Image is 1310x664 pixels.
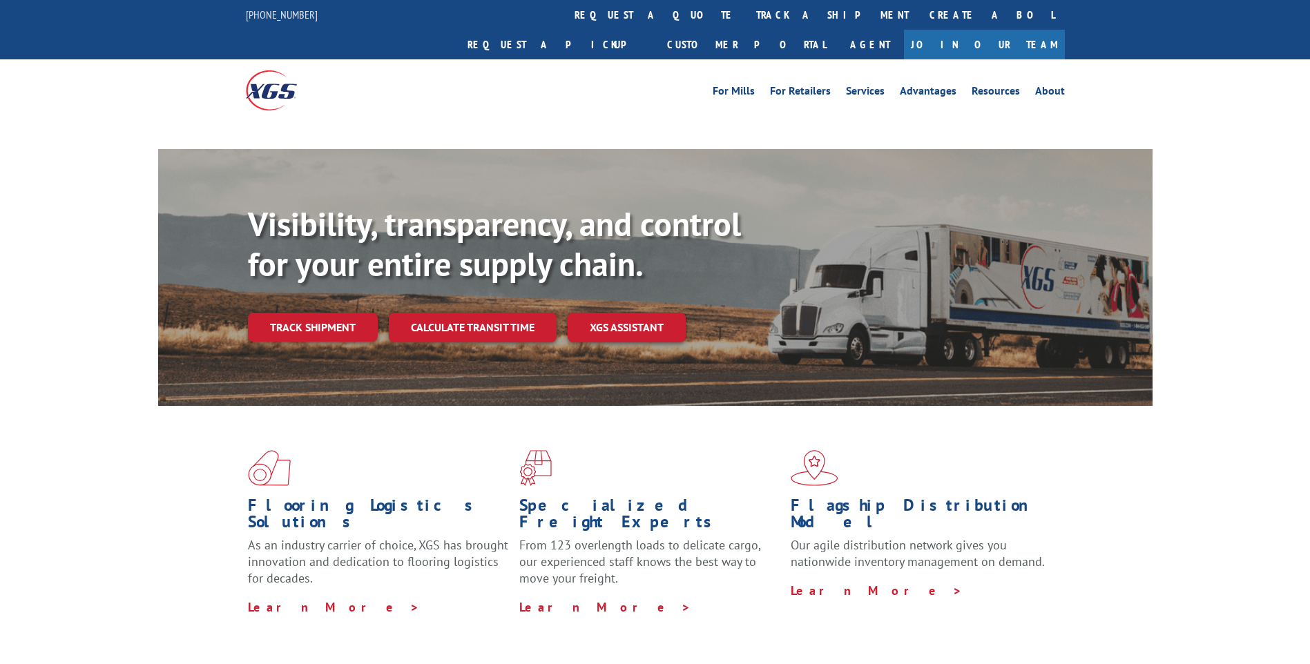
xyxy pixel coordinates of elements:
a: Services [846,86,885,101]
img: xgs-icon-total-supply-chain-intelligence-red [248,450,291,486]
a: Resources [972,86,1020,101]
a: About [1035,86,1065,101]
a: Customer Portal [657,30,836,59]
a: Agent [836,30,904,59]
img: xgs-icon-focused-on-flooring-red [519,450,552,486]
a: Learn More > [519,599,691,615]
h1: Specialized Freight Experts [519,497,780,537]
a: Join Our Team [904,30,1065,59]
h1: Flagship Distribution Model [791,497,1052,537]
a: For Mills [713,86,755,101]
a: Request a pickup [457,30,657,59]
img: xgs-icon-flagship-distribution-model-red [791,450,838,486]
b: Visibility, transparency, and control for your entire supply chain. [248,202,741,285]
a: [PHONE_NUMBER] [246,8,318,21]
a: Learn More > [248,599,420,615]
a: For Retailers [770,86,831,101]
span: As an industry carrier of choice, XGS has brought innovation and dedication to flooring logistics... [248,537,508,586]
span: Our agile distribution network gives you nationwide inventory management on demand. [791,537,1045,569]
a: XGS ASSISTANT [568,313,686,342]
a: Calculate transit time [389,313,557,342]
p: From 123 overlength loads to delicate cargo, our experienced staff knows the best way to move you... [519,537,780,598]
h1: Flooring Logistics Solutions [248,497,509,537]
a: Advantages [900,86,956,101]
a: Learn More > [791,583,963,598]
a: Track shipment [248,313,378,342]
